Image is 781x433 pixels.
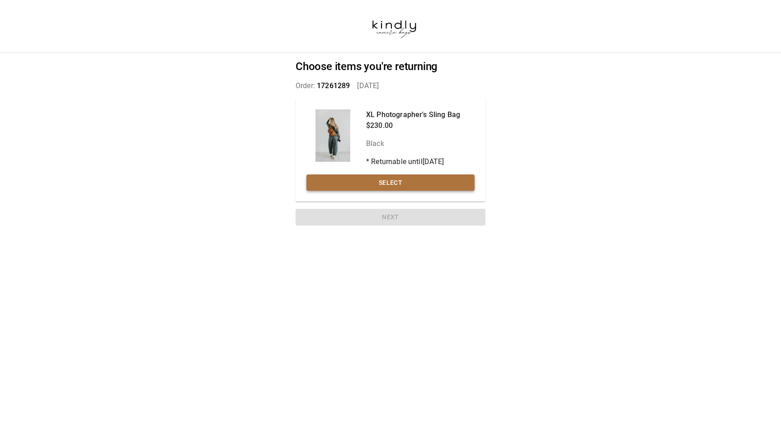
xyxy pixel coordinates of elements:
p: Black [366,138,460,149]
img: kindlycamerabags.myshopify.com-b37650f6-6cf4-42a0-a808-989f93ebecdf [359,7,428,46]
p: * Returnable until [DATE] [366,156,460,167]
h2: Choose items you're returning [296,60,485,73]
p: Order: [DATE] [296,80,485,91]
p: XL Photographer's Sling Bag [366,109,460,120]
button: Select [306,174,475,191]
p: $230.00 [366,120,460,131]
span: 17261289 [317,81,350,90]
